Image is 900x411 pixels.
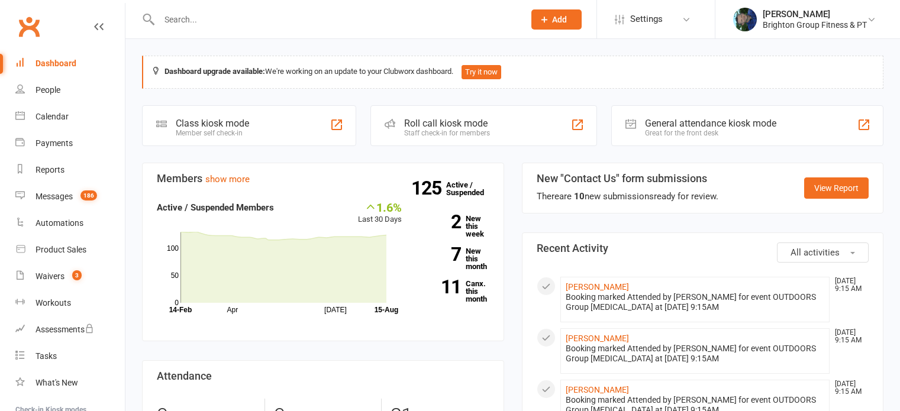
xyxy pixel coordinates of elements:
[404,129,490,137] div: Staff check-in for members
[156,11,516,28] input: Search...
[80,190,97,200] span: 186
[804,177,869,199] a: View Report
[358,200,402,213] div: 1.6%
[566,385,629,394] a: [PERSON_NAME]
[566,344,825,364] div: Booking marked Attended by [PERSON_NAME] for event OUTDOORS Group [MEDICAL_DATA] at [DATE] 9:15AM
[72,270,82,280] span: 3
[36,165,64,174] div: Reports
[14,12,44,41] a: Clubworx
[420,215,489,238] a: 2New this week
[36,59,76,68] div: Dashboard
[777,242,869,263] button: All activities
[630,6,663,33] span: Settings
[15,237,125,263] a: Product Sales
[36,378,78,387] div: What's New
[176,129,249,137] div: Member self check-in
[537,242,869,254] h3: Recent Activity
[733,8,757,31] img: thumb_image1560898922.png
[791,247,840,258] span: All activities
[36,325,94,334] div: Assessments
[566,282,629,292] a: [PERSON_NAME]
[645,129,776,137] div: Great for the front desk
[420,245,461,263] strong: 7
[763,20,867,30] div: Brighton Group Fitness & PT
[763,9,867,20] div: [PERSON_NAME]
[36,245,86,254] div: Product Sales
[574,191,585,202] strong: 10
[15,210,125,237] a: Automations
[537,173,718,185] h3: New "Contact Us" form submissions
[645,118,776,129] div: General attendance kiosk mode
[142,56,883,89] div: We're working on an update to your Clubworx dashboard.
[829,329,868,344] time: [DATE] 9:15 AM
[15,50,125,77] a: Dashboard
[420,213,461,231] strong: 2
[36,298,71,308] div: Workouts
[404,118,490,129] div: Roll call kiosk mode
[36,271,64,281] div: Waivers
[15,263,125,290] a: Waivers 3
[157,173,489,185] h3: Members
[36,85,60,95] div: People
[176,118,249,129] div: Class kiosk mode
[446,172,498,205] a: 125Active / Suspended
[205,174,250,185] a: show more
[15,183,125,210] a: Messages 186
[15,157,125,183] a: Reports
[829,277,868,293] time: [DATE] 9:15 AM
[36,112,69,121] div: Calendar
[537,189,718,203] div: There are new submissions ready for review.
[15,130,125,157] a: Payments
[15,316,125,343] a: Assessments
[566,292,825,312] div: Booking marked Attended by [PERSON_NAME] for event OUTDOORS Group [MEDICAL_DATA] at [DATE] 9:15AM
[420,247,489,270] a: 7New this month
[15,290,125,316] a: Workouts
[829,380,868,396] time: [DATE] 9:15 AM
[157,370,489,382] h3: Attendance
[420,278,461,296] strong: 11
[157,202,274,213] strong: Active / Suspended Members
[566,334,629,343] a: [PERSON_NAME]
[15,103,125,130] a: Calendar
[15,343,125,370] a: Tasks
[164,67,265,76] strong: Dashboard upgrade available:
[36,138,73,148] div: Payments
[531,9,582,30] button: Add
[552,15,567,24] span: Add
[36,218,83,228] div: Automations
[358,200,402,226] div: Last 30 Days
[15,370,125,396] a: What's New
[462,65,501,79] button: Try it now
[36,192,73,201] div: Messages
[36,351,57,361] div: Tasks
[15,77,125,103] a: People
[411,179,446,197] strong: 125
[420,280,489,303] a: 11Canx. this month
